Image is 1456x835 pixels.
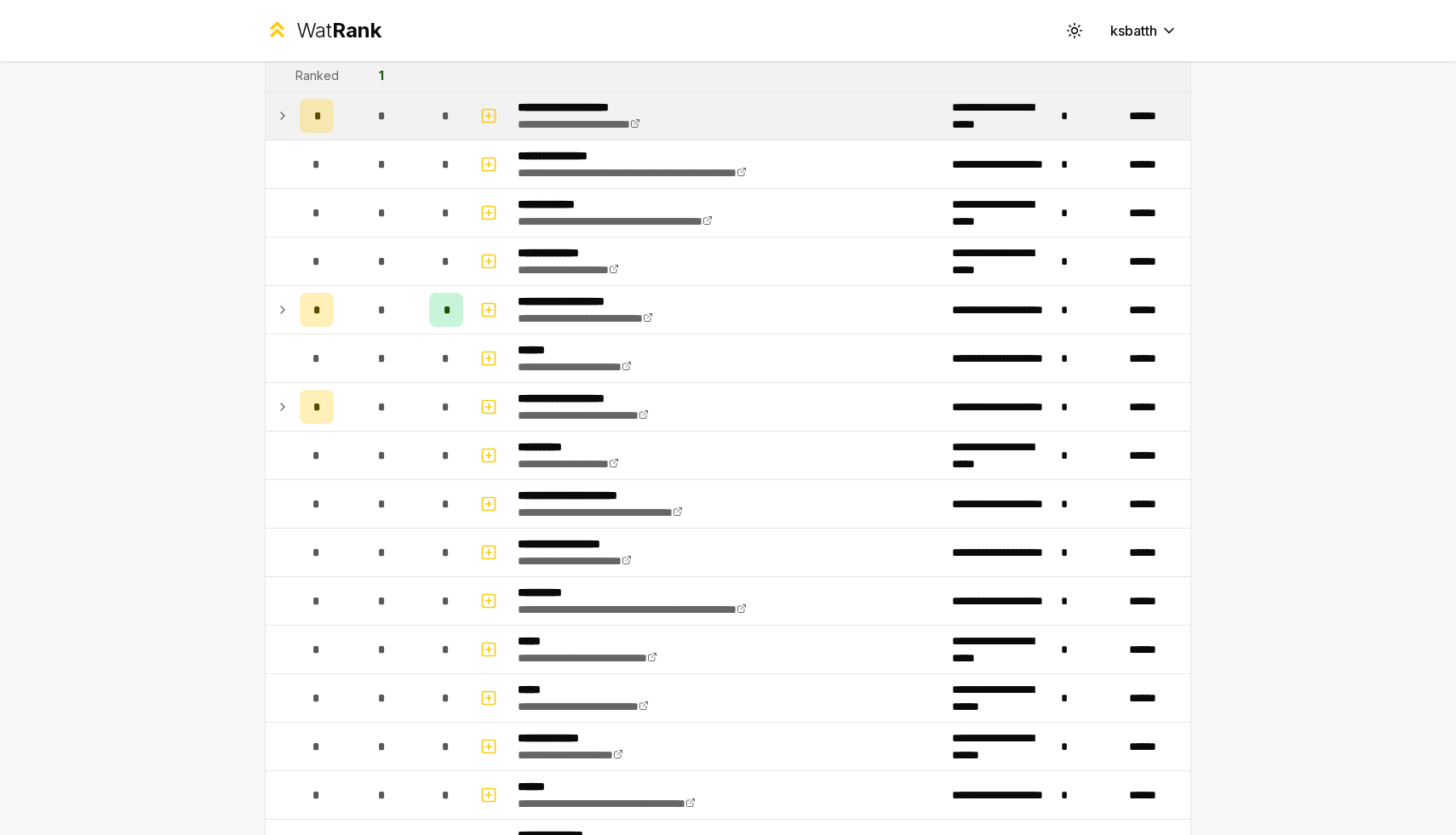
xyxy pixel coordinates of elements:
span: ksbatth [1110,20,1157,41]
a: WatRank [265,17,381,44]
div: 1 [379,67,384,84]
button: ksbatth [1097,15,1191,46]
span: Rank [332,18,381,43]
div: Ranked [295,67,339,84]
div: Wat [296,17,381,44]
